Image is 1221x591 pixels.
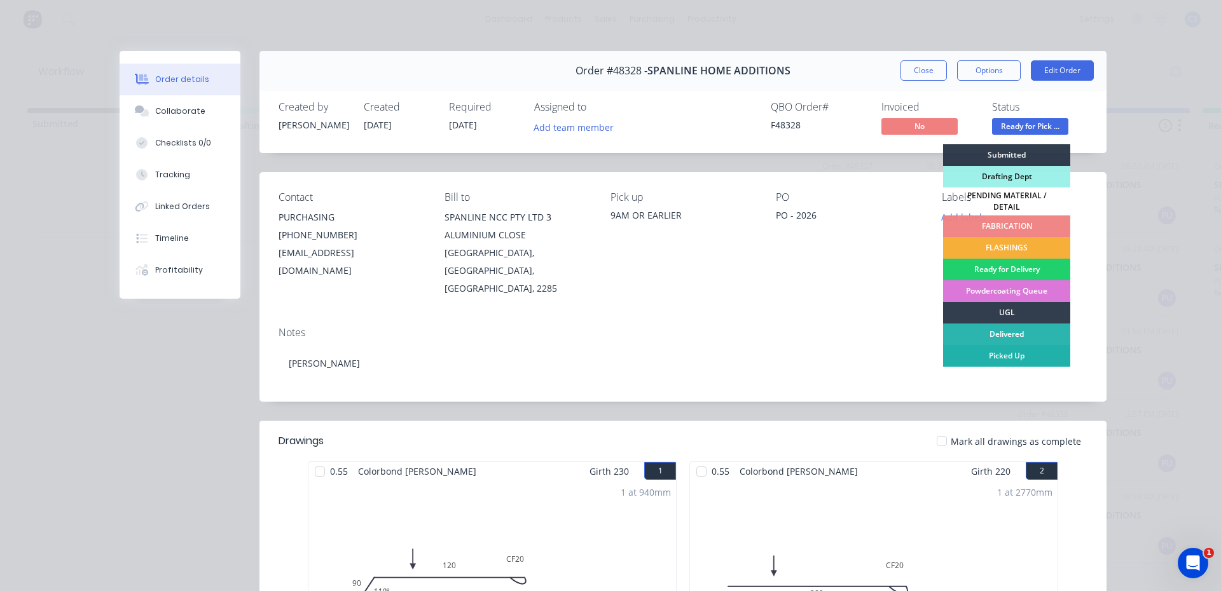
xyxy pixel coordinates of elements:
button: Add team member [534,118,621,135]
div: Checklists 0/0 [155,137,211,149]
div: Collaborate [155,105,205,117]
div: Tracking [155,169,190,180]
span: No [881,118,958,134]
span: 0.55 [325,462,353,480]
div: [PERSON_NAME] [279,118,348,132]
button: Add labels [935,208,993,226]
div: PURCHASING [279,208,424,226]
div: PENDING MATERIAL / DETAIL [943,187,1070,215]
button: Options [957,60,1021,81]
button: Ready for Pick ... [992,118,1068,137]
span: Mark all drawings as complete [951,435,1081,448]
div: 1 at 940mm [621,486,671,499]
div: Created [364,101,434,113]
div: Linked Orders [155,201,210,212]
button: 2 [1026,462,1058,480]
div: [PERSON_NAME] [279,344,1087,383]
div: QBO Order # [771,101,866,113]
div: [PHONE_NUMBER] [279,226,424,244]
button: Tracking [120,159,240,191]
span: Colorbond [PERSON_NAME] [735,462,863,480]
div: Drawings [279,433,324,449]
div: 9AM OR EARLIER [610,208,756,222]
div: Required [449,101,519,113]
span: Ready for Pick ... [992,118,1068,134]
div: PO - 2026 [776,208,921,226]
button: Profitability [120,254,240,286]
span: SPANLINE HOME ADDITIONS [647,65,790,77]
span: [DATE] [449,119,477,131]
div: Ready for Delivery [943,259,1070,280]
div: Bill to [445,191,590,203]
div: Assigned to [534,101,661,113]
div: Drafting Dept [943,166,1070,187]
div: F48328 [771,118,866,132]
div: UGL [943,302,1070,323]
div: Status [992,101,1087,113]
button: Edit Order [1031,60,1094,81]
div: Notes [279,327,1087,339]
button: Checklists 0/0 [120,127,240,159]
span: Girth 230 [590,462,629,480]
button: Close [900,60,947,81]
button: Timeline [120,222,240,254]
button: Order details [120,64,240,95]
span: Colorbond [PERSON_NAME] [353,462,481,480]
span: [DATE] [364,119,392,131]
div: Created by [279,101,348,113]
span: 1 [1204,548,1214,558]
div: Labels [942,191,1087,203]
div: PURCHASING[PHONE_NUMBER][EMAIL_ADDRESS][DOMAIN_NAME] [279,208,424,280]
div: Invoiced [881,101,977,113]
div: SPANLINE NCC PTY LTD 3 ALUMINIUM CLOSE[GEOGRAPHIC_DATA], [GEOGRAPHIC_DATA], [GEOGRAPHIC_DATA], 2285 [445,208,590,297]
div: 1 at 2770mm [997,486,1052,499]
div: PO [776,191,921,203]
span: 0.55 [707,462,735,480]
div: Submitted [943,144,1070,166]
div: [GEOGRAPHIC_DATA], [GEOGRAPHIC_DATA], [GEOGRAPHIC_DATA], 2285 [445,244,590,297]
span: Girth 220 [971,462,1011,480]
button: 1 [644,462,676,480]
div: Order details [155,74,209,85]
button: Collaborate [120,95,240,127]
div: SPANLINE NCC PTY LTD 3 ALUMINIUM CLOSE [445,208,590,244]
div: Contact [279,191,424,203]
iframe: Intercom live chat [1178,548,1208,578]
div: Pick up [610,191,756,203]
span: Order #48328 - [576,65,647,77]
div: [EMAIL_ADDRESS][DOMAIN_NAME] [279,244,424,280]
div: Profitability [155,264,203,276]
div: Timeline [155,233,189,244]
div: FABRICATION [943,215,1070,237]
div: Powdercoating Queue [943,280,1070,302]
button: Add team member [527,118,621,135]
button: Linked Orders [120,191,240,222]
div: Delivered [943,323,1070,345]
div: Picked Up [943,345,1070,367]
div: FLASHINGS [943,237,1070,259]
